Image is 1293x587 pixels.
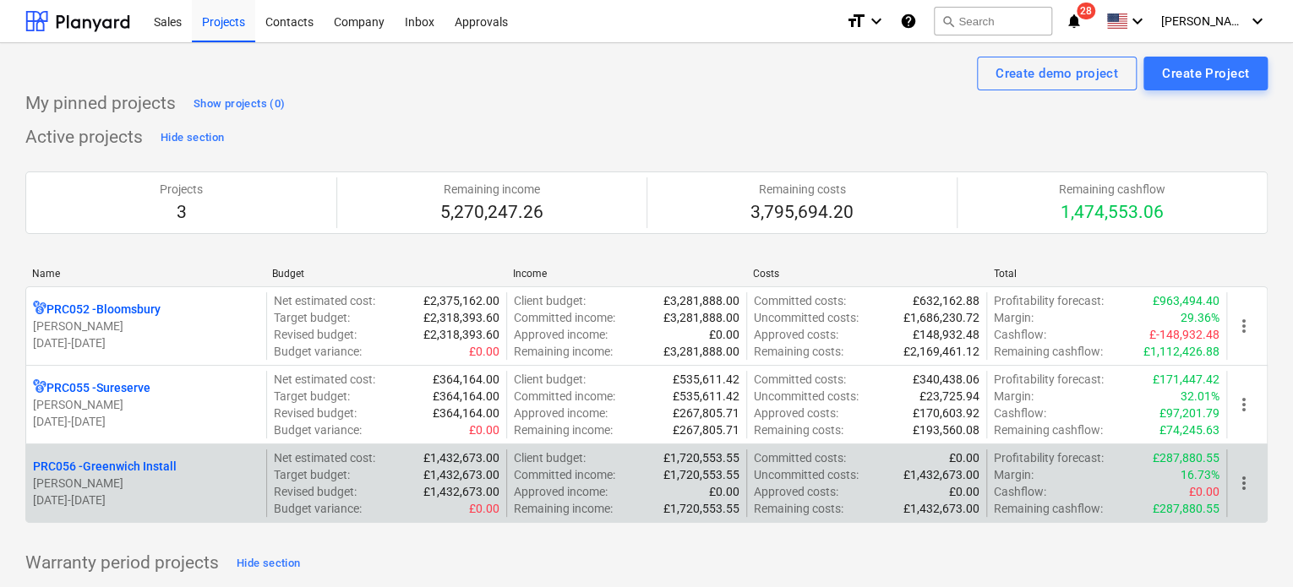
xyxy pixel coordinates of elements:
[514,466,615,483] p: Committed income :
[1234,394,1254,415] span: more_vert
[513,268,739,280] div: Income
[913,292,979,309] p: £632,162.88
[274,405,357,421] p: Revised budget :
[913,326,979,343] p: £148,932.48
[949,449,979,466] p: £0.00
[514,483,608,500] p: Approved income :
[934,7,1052,35] button: Search
[903,500,979,517] p: £1,432,673.00
[754,500,843,517] p: Remaining costs :
[469,421,499,438] p: £0.00
[1143,343,1219,360] p: £1,112,426.88
[994,483,1046,500] p: Cashflow :
[903,466,979,483] p: £1,432,673.00
[754,371,846,388] p: Committed costs :
[160,181,203,198] p: Projects
[949,483,979,500] p: £0.00
[709,483,739,500] p: £0.00
[900,11,917,31] i: Knowledge base
[1127,11,1148,31] i: keyboard_arrow_down
[514,371,586,388] p: Client budget :
[156,124,228,151] button: Hide section
[33,492,259,508] p: [DATE] - [DATE]
[753,268,979,280] div: Costs
[469,500,499,517] p: £0.00
[673,388,739,405] p: £535,611.42
[1149,326,1219,343] p: £-148,932.48
[663,449,739,466] p: £1,720,553.55
[46,301,161,318] p: PRC052 - Bloomsbury
[941,14,955,28] span: search
[977,57,1137,90] button: Create demo project
[754,405,838,421] p: Approved costs :
[25,126,143,149] p: Active projects
[161,128,224,148] div: Hide section
[754,466,859,483] p: Uncommitted costs :
[1066,11,1083,31] i: notifications
[272,268,499,280] div: Budget
[33,318,259,334] p: [PERSON_NAME]
[514,292,586,309] p: Client budget :
[423,466,499,483] p: £1,432,673.00
[994,500,1103,517] p: Remaining cashflow :
[996,63,1118,84] div: Create demo project
[866,11,887,31] i: keyboard_arrow_down
[1059,201,1165,225] p: 1,474,553.06
[673,371,739,388] p: £535,611.42
[1059,181,1165,198] p: Remaining cashflow
[1181,466,1219,483] p: 16.73%
[754,421,843,438] p: Remaining costs :
[709,326,739,343] p: £0.00
[160,201,203,225] p: 3
[1159,405,1219,421] p: £97,201.79
[33,413,259,430] p: [DATE] - [DATE]
[994,405,1046,421] p: Cashflow :
[33,334,259,351] p: [DATE] - [DATE]
[994,292,1104,309] p: Profitability forecast :
[1153,292,1219,309] p: £963,494.40
[274,343,362,360] p: Budget variance :
[750,181,854,198] p: Remaining costs
[274,500,362,517] p: Budget variance :
[846,11,866,31] i: format_size
[663,292,739,309] p: £3,281,888.00
[1153,371,1219,388] p: £171,447.42
[754,388,859,405] p: Uncommitted costs :
[673,405,739,421] p: £267,805.71
[994,421,1103,438] p: Remaining cashflow :
[274,309,350,326] p: Target budget :
[913,371,979,388] p: £340,438.06
[440,181,543,198] p: Remaining income
[1161,14,1246,28] span: [PERSON_NAME]
[994,466,1034,483] p: Margin :
[33,301,259,351] div: PRC052 -Bloomsbury[PERSON_NAME][DATE]-[DATE]
[274,449,375,466] p: Net estimated cost :
[994,388,1034,405] p: Margin :
[1143,57,1268,90] button: Create Project
[274,326,357,343] p: Revised budget :
[33,458,259,508] div: PRC056 -Greenwich Install[PERSON_NAME][DATE]-[DATE]
[33,458,177,475] p: PRC056 - Greenwich Install
[46,379,150,396] p: PRC055 - Sureserve
[754,449,846,466] p: Committed costs :
[514,449,586,466] p: Client budget :
[274,466,350,483] p: Target budget :
[1162,63,1249,84] div: Create Project
[1181,309,1219,326] p: 29.36%
[274,483,357,500] p: Revised budget :
[423,326,499,343] p: £2,318,393.60
[994,449,1104,466] p: Profitability forecast :
[754,326,838,343] p: Approved costs :
[232,550,304,577] button: Hide section
[423,309,499,326] p: £2,318,393.60
[663,309,739,326] p: £3,281,888.00
[423,483,499,500] p: £1,432,673.00
[469,343,499,360] p: £0.00
[237,554,300,573] div: Hide section
[913,405,979,421] p: £170,603.92
[25,552,219,575] p: Warranty period projects
[274,388,350,405] p: Target budget :
[1234,473,1254,493] span: more_vert
[274,371,375,388] p: Net estimated cost :
[913,421,979,438] p: £193,560.08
